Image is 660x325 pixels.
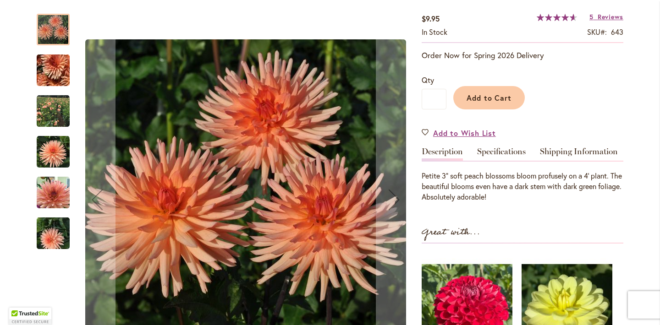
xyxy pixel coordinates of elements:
[37,86,79,127] div: PEACH FUZZ
[589,12,594,21] span: 5
[453,86,525,109] button: Add to Cart
[37,135,70,168] img: PEACH FUZZ
[433,128,496,138] span: Add to Wish List
[587,27,607,37] strong: SKU
[37,127,79,168] div: PEACH FUZZ
[611,27,623,38] div: 643
[422,14,440,23] span: $9.95
[422,50,623,61] p: Order Now for Spring 2026 Delivery
[7,292,33,318] iframe: Launch Accessibility Center
[598,12,623,21] span: Reviews
[422,147,463,161] a: Description
[422,171,623,202] div: Petite 3” soft peach blossoms bloom profusely on a 4' plant. The beautiful blooms even have a dar...
[37,208,70,249] div: PEACH FUZZ
[37,176,70,209] img: PEACH FUZZ
[20,46,86,95] img: PEACH FUZZ
[540,147,618,161] a: Shipping Information
[37,45,79,86] div: PEACH FUZZ
[477,147,526,161] a: Specifications
[589,12,623,21] a: 5 Reviews
[20,209,86,258] img: PEACH FUZZ
[422,225,480,240] strong: Great with...
[422,27,447,37] span: In stock
[37,5,79,45] div: PEACH FUZZ
[37,95,70,128] img: PEACH FUZZ
[422,147,623,202] div: Detailed Product Info
[37,168,79,208] div: PEACH FUZZ
[537,14,577,21] div: 93%
[467,93,512,103] span: Add to Cart
[422,128,496,138] a: Add to Wish List
[422,27,447,38] div: Availability
[422,75,434,85] span: Qty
